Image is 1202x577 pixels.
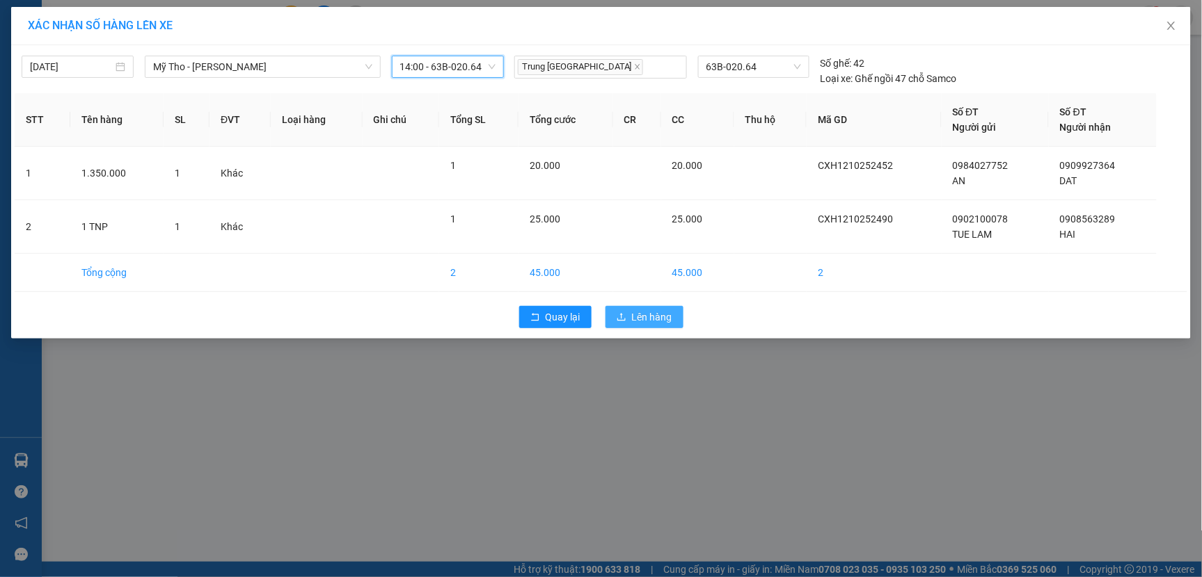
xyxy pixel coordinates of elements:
[70,254,164,292] td: Tổng cộng
[400,56,496,77] span: 14:00 - 63B-020.64
[175,168,180,179] span: 1
[953,229,993,240] span: TUE LAM
[818,160,893,171] span: CXH1210252452
[365,63,373,71] span: down
[30,59,113,74] input: 12/10/2025
[1060,122,1112,133] span: Người nhận
[209,93,271,147] th: ĐVT
[546,309,580,325] span: Quay lại
[28,19,173,32] span: XÁC NHẬN SỐ HÀNG LÊN XE
[821,56,852,71] span: Số ghế:
[12,45,109,65] div: 0902100078
[15,147,70,200] td: 1
[821,71,957,86] div: Ghế ngồi 47 chỗ Samco
[450,160,456,171] span: 1
[821,71,853,86] span: Loại xe:
[1060,106,1086,117] span: Số ĐT
[271,93,362,147] th: Loại hàng
[15,93,70,147] th: STT
[70,200,164,254] td: 1 TNP
[209,200,271,254] td: Khác
[672,160,703,171] span: 20.000
[1166,20,1177,31] span: close
[634,63,641,70] span: close
[117,93,180,108] span: Chưa cước :
[70,147,164,200] td: 1.350.000
[706,56,801,77] span: 63B-020.64
[807,93,941,147] th: Mã GD
[807,254,941,292] td: 2
[70,93,164,147] th: Tên hàng
[821,56,865,71] div: 42
[119,12,262,45] div: VP [GEOGRAPHIC_DATA]
[519,254,612,292] td: 45.000
[119,45,262,62] div: HAI
[164,93,209,147] th: SL
[12,29,109,45] div: TUE LAM
[450,213,456,225] span: 1
[672,213,703,225] span: 25.000
[530,160,560,171] span: 20.000
[530,213,560,225] span: 25.000
[175,221,180,232] span: 1
[439,254,519,292] td: 2
[153,56,372,77] span: Mỹ Tho - Hồ Chí Minh
[953,175,966,186] span: AN
[119,62,262,81] div: 0908563289
[953,160,1009,171] span: 0984027752
[661,254,734,292] td: 45.000
[518,59,643,75] span: Trung [GEOGRAPHIC_DATA]
[606,306,683,328] button: uploadLên hàng
[953,122,997,133] span: Người gửi
[1060,213,1116,225] span: 0908563289
[818,213,893,225] span: CXH1210252490
[1060,229,1076,240] span: HAI
[439,93,519,147] th: Tổng SL
[1060,160,1116,171] span: 0909927364
[12,12,109,29] div: Cây Xăng
[632,309,672,325] span: Lên hàng
[363,93,439,147] th: Ghi chú
[613,93,661,147] th: CR
[530,312,540,323] span: rollback
[209,147,271,200] td: Khác
[953,106,979,117] span: Số ĐT
[12,13,33,28] span: Gửi:
[953,213,1009,225] span: 0902100078
[1152,7,1191,46] button: Close
[519,306,592,328] button: rollbackQuay lại
[617,312,626,323] span: upload
[15,200,70,254] td: 2
[119,13,152,28] span: Nhận:
[1060,175,1077,186] span: DAT
[117,90,263,109] div: 25.000
[519,93,612,147] th: Tổng cước
[734,93,807,147] th: Thu hộ
[661,93,734,147] th: CC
